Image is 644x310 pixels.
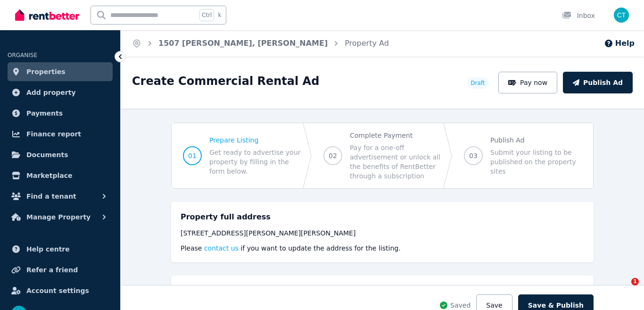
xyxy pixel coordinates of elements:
a: Finance report [8,125,113,143]
span: Prepare Listing [209,135,301,145]
span: Add property [26,87,76,98]
button: Find a tenant [8,187,113,206]
button: Manage Property [8,208,113,226]
span: ORGANISE [8,52,37,59]
a: 1507 [PERSON_NAME], [PERSON_NAME] [158,39,328,48]
span: Get ready to advertise your property by filling in the form below. [209,148,301,176]
button: contact us [204,243,239,253]
a: Refer a friend [8,260,113,279]
a: Documents [8,145,113,164]
span: 03 [469,151,478,160]
a: Property Ad [345,39,389,48]
button: Help [604,38,635,49]
span: Help centre [26,243,70,255]
p: Please if you want to update the address for the listing. [181,243,584,253]
span: Ctrl [199,9,214,21]
a: Account settings [8,281,113,300]
a: Payments [8,104,113,123]
span: Properties [26,66,66,77]
span: Saved [450,301,471,310]
span: Manage Property [26,211,91,223]
span: 01 [188,151,197,160]
span: Complete Payment [350,131,441,140]
iframe: Intercom live chat [612,278,635,301]
span: Submit your listing to be published on the property sites [490,148,582,176]
nav: Progress [171,123,594,189]
span: k [218,11,221,19]
span: Payments [26,108,63,119]
img: Claire Tao [614,8,629,23]
span: Find a tenant [26,191,76,202]
a: Marketplace [8,166,113,185]
span: Refer a friend [26,264,78,276]
span: Documents [26,149,68,160]
span: Marketplace [26,170,72,181]
span: Account settings [26,285,89,296]
span: Draft [471,79,485,87]
img: RentBetter [15,8,79,22]
button: Pay now [498,72,558,93]
h1: Create Commercial Rental Ad [132,74,319,89]
a: Help centre [8,240,113,259]
span: Publish Ad [490,135,582,145]
nav: Breadcrumb [121,30,400,57]
span: 1 [631,278,639,285]
h5: Property full address [181,211,271,223]
span: Finance report [26,128,81,140]
a: Add property [8,83,113,102]
div: [STREET_ADDRESS][PERSON_NAME][PERSON_NAME] [181,228,584,238]
span: 02 [329,151,337,160]
button: Publish Ad [563,72,633,93]
a: Properties [8,62,113,81]
div: Inbox [562,11,595,20]
span: Pay for a one-off advertisement or unlock all the benefits of RentBetter through a subscription [350,143,441,181]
